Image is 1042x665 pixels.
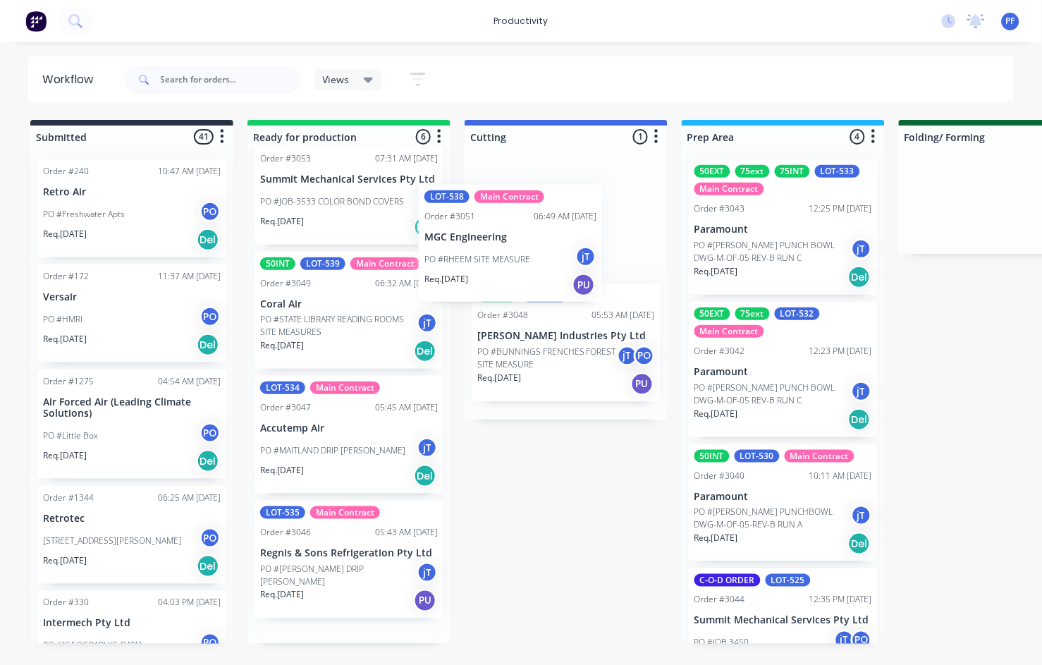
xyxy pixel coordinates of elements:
[487,11,556,32] div: productivity
[323,72,350,87] span: Views
[25,11,47,32] img: Factory
[161,66,300,94] input: Search for orders...
[42,71,100,88] div: Workflow
[1006,15,1015,28] span: PF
